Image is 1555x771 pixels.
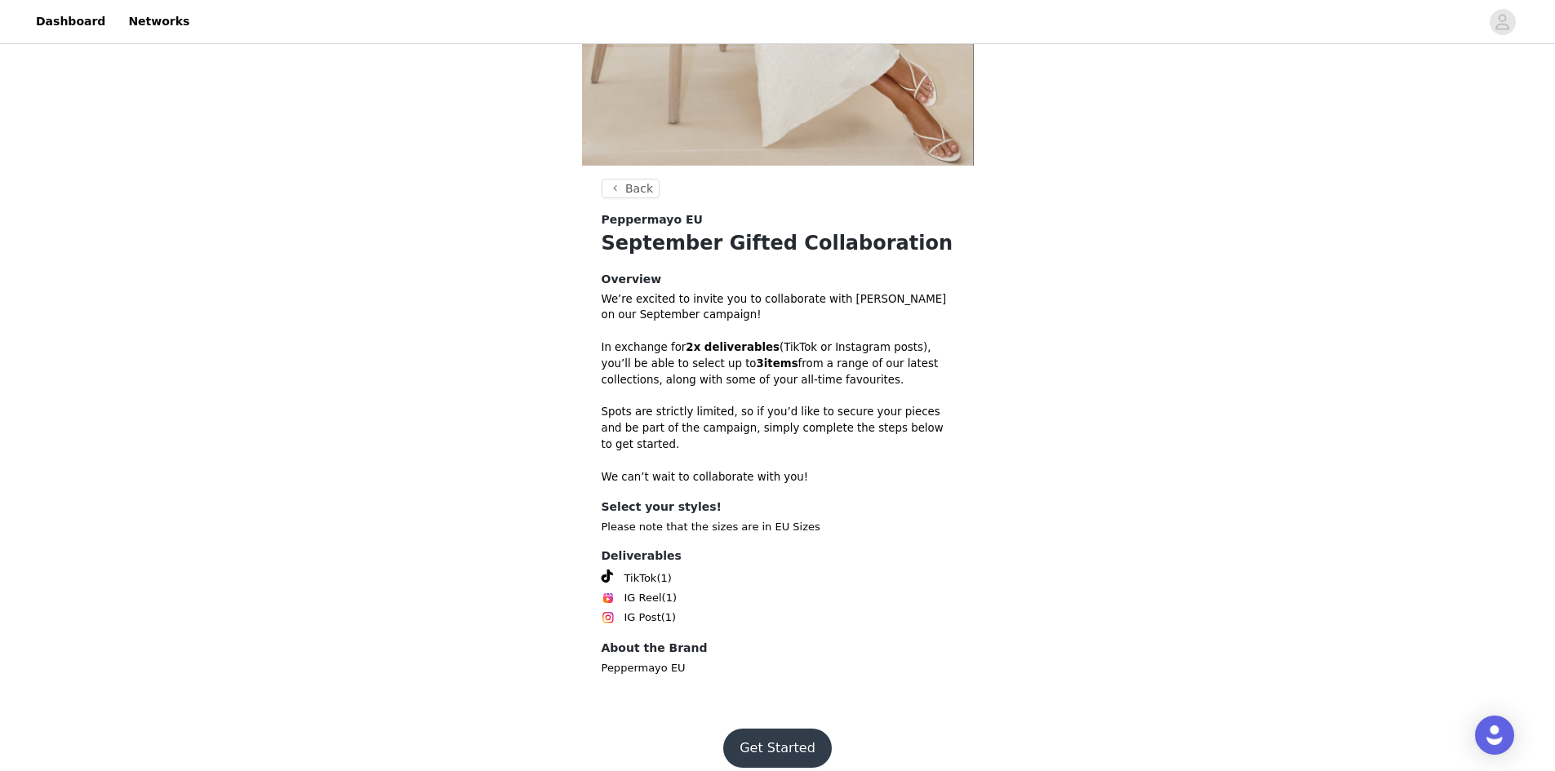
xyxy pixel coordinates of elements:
[602,293,947,321] span: We’re excited to invite you to collaborate with [PERSON_NAME] on our September campaign!
[662,590,677,606] span: (1)
[723,729,832,768] button: Get Started
[602,341,939,386] span: In exchange for (TikTok or Instagram posts), you’ll be able to select up to from a range of our l...
[26,3,115,40] a: Dashboard
[656,570,671,587] span: (1)
[602,592,615,605] img: Instagram Reels Icon
[602,611,615,624] img: Instagram Icon
[602,498,954,516] h4: Select your styles!
[624,570,657,587] span: TikTok
[602,471,809,483] span: We can’t wait to collaborate with you!
[1475,716,1514,755] div: Open Intercom Messenger
[602,271,954,288] h4: Overview
[602,660,954,676] p: Peppermayo EU
[661,609,676,626] span: (1)
[602,405,944,450] span: Spots are strictly limited, so if you’d like to secure your pieces and be part of the campaign, s...
[602,519,954,535] p: Please note that the sizes are in EU Sizes
[624,609,661,626] span: IG Post
[602,228,954,258] h1: September Gifted Collaboration
[602,547,954,565] h4: Deliverables
[602,179,660,198] button: Back
[602,640,954,657] h4: About the Brand
[602,211,703,228] span: Peppermayo EU
[686,341,780,353] strong: 2x deliverables
[757,357,764,370] strong: 3
[624,590,662,606] span: IG Reel
[764,357,798,370] strong: items
[1495,9,1510,35] div: avatar
[118,3,199,40] a: Networks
